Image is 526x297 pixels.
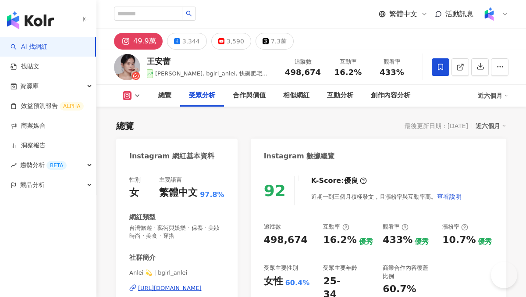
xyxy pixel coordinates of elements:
div: 總覽 [158,90,171,101]
span: search [186,11,192,17]
div: 最後更新日期：[DATE] [405,122,468,129]
div: 3,344 [182,35,200,47]
button: 查看說明 [437,188,462,205]
div: 受眾分析 [189,90,215,101]
span: 433% [380,68,404,77]
span: 498,674 [285,68,321,77]
div: 漲粉率 [442,223,468,231]
span: rise [11,162,17,168]
img: logo [7,11,54,29]
div: 近六個月 [478,89,508,103]
span: 繁體中文 [389,9,417,19]
div: 7.3萬 [271,35,287,47]
img: KOL Avatar [114,54,140,80]
span: 活動訊息 [445,10,473,18]
div: 商業合作內容覆蓋比例 [383,264,434,280]
button: 49.9萬 [114,33,163,50]
div: 92 [264,182,286,200]
div: 創作內容分析 [371,90,410,101]
div: 受眾主要年齡 [323,264,357,272]
img: Kolr%20app%20icon%20%281%29.png [481,6,498,22]
div: 主要語言 [159,176,182,184]
div: 3,590 [227,35,244,47]
div: 498,674 [264,233,308,247]
div: 追蹤數 [264,223,281,231]
span: 97.8% [200,190,224,200]
div: 49.9萬 [133,35,156,47]
div: 互動分析 [327,90,353,101]
div: Instagram 數據總覽 [264,151,335,161]
span: 查看說明 [437,193,462,200]
button: 3,590 [211,33,251,50]
div: 10.7% [442,233,476,247]
div: 網紅類型 [129,213,156,222]
div: 女性 [264,275,283,288]
div: 相似網紅 [283,90,309,101]
div: 受眾主要性別 [264,264,298,272]
div: 近期一到三個月積極發文，且漲粉率與互動率高。 [311,188,462,205]
a: [URL][DOMAIN_NAME] [129,284,224,292]
div: [URL][DOMAIN_NAME] [138,284,202,292]
a: 找貼文 [11,62,39,71]
a: searchAI 找網紅 [11,43,47,51]
button: 7.3萬 [256,33,294,50]
span: 資源庫 [20,76,39,96]
div: 近六個月 [476,120,506,132]
span: Anlei 💫 | bgirl_anlei [129,269,224,277]
div: 追蹤數 [285,57,321,66]
div: 互動率 [331,57,365,66]
div: K-Score : [311,176,367,186]
span: 趨勢分析 [20,155,67,175]
div: 繁體中文 [159,186,198,200]
div: 社群簡介 [129,253,156,262]
button: 3,344 [167,33,207,50]
a: 洞察報告 [11,141,46,150]
div: BETA [46,161,67,170]
div: 16.2% [323,233,356,247]
div: 互動率 [323,223,349,231]
div: 433% [383,233,412,247]
span: 台灣旅遊 · 藝術與娛樂 · 保養 · 美妝時尚 · 美食 · 穿搭 [129,224,224,240]
div: 優秀 [478,237,492,247]
div: 觀看率 [375,57,409,66]
iframe: Help Scout Beacon - Open [491,262,517,288]
div: 優秀 [415,237,429,247]
span: 競品分析 [20,175,45,195]
div: 性別 [129,176,141,184]
a: 效益預測報告ALPHA [11,102,84,111]
div: 觀看率 [383,223,409,231]
span: [PERSON_NAME], bgirl_anlei, 快樂肥宅 [PERSON_NAME], [PERSON_NAME]の偷偷摸摸小房間 [155,70,270,94]
div: 優良 [344,176,358,186]
div: 王安蕾 [147,56,275,67]
div: 優秀 [359,237,373,247]
div: 60.7% [383,283,416,296]
div: Instagram 網紅基本資料 [129,151,214,161]
div: 女 [129,186,139,200]
div: 60.4% [285,278,310,288]
a: 商案媒合 [11,122,46,130]
span: 16.2% [334,68,362,77]
div: 合作與價值 [233,90,266,101]
div: 總覽 [116,120,134,132]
